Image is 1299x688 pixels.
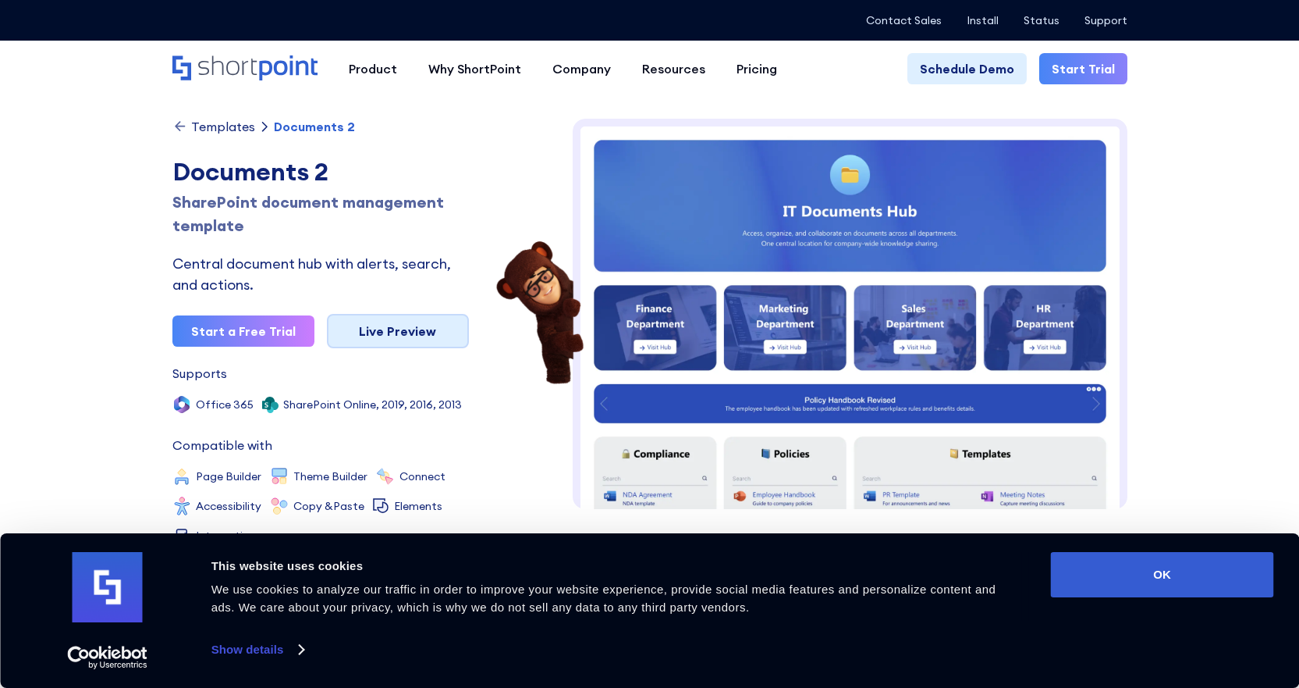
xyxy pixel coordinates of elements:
[172,253,469,295] div: Central document hub with alerts, search, and actions.
[413,53,537,84] a: Why ShortPoint
[907,53,1027,84] a: Schedule Demo
[349,59,397,78] div: Product
[866,14,942,27] a: Contact Sales
[428,59,521,78] div: Why ShortPoint
[736,59,777,78] div: Pricing
[39,646,176,669] a: Usercentrics Cookiebot - opens in a new window
[196,399,254,410] div: Office 365
[196,501,261,512] div: Accessibility
[327,314,469,348] a: Live Preview
[172,439,272,451] div: Compatible with
[172,191,469,237] h1: SharePoint document management template
[283,399,462,410] div: SharePoint Online, 2019, 2016, 2013
[196,530,261,541] div: Integrations
[626,53,721,84] a: Resources
[721,53,793,84] a: Pricing
[1024,14,1059,27] a: Status
[196,471,261,482] div: Page Builder
[172,315,314,347] a: Start a Free Trial
[211,638,303,661] a: Show details
[172,119,255,134] a: Templates
[1084,14,1127,27] a: Support
[552,59,611,78] div: Company
[967,14,999,27] a: Install
[399,471,445,482] div: Connect
[172,153,469,191] div: Documents 2
[293,501,364,512] div: Copy &Paste
[333,53,413,84] a: Product
[211,557,1016,576] div: This website uses cookies
[394,501,442,512] div: Elements
[293,471,367,482] div: Theme Builder
[191,120,255,133] div: Templates
[274,120,355,133] div: Documents 2
[73,552,143,622] img: logo
[211,583,996,614] span: We use cookies to analyze our traffic in order to improve your website experience, provide social...
[172,55,318,82] a: Home
[1051,552,1274,597] button: OK
[1039,53,1127,84] a: Start Trial
[172,367,227,380] div: Supports
[642,59,705,78] div: Resources
[537,53,626,84] a: Company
